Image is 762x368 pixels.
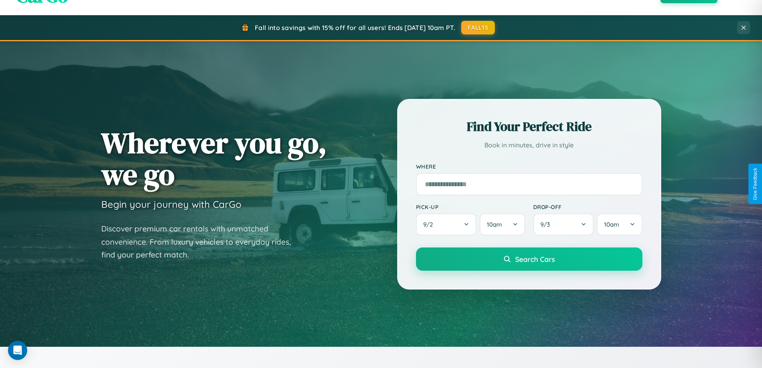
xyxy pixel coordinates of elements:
span: Fall into savings with 15% off for all users! Ends [DATE] 10am PT. [255,24,455,32]
button: 10am [480,213,525,235]
label: Drop-off [533,203,642,210]
button: 9/2 [416,213,477,235]
div: Open Intercom Messenger [8,341,27,360]
button: Search Cars [416,247,642,271]
span: 10am [487,221,502,228]
button: FALL15 [461,21,495,34]
p: Discover premium car rentals with unmatched convenience. From luxury vehicles to everyday rides, ... [101,222,301,261]
h2: Find Your Perfect Ride [416,118,642,135]
label: Pick-up [416,203,525,210]
span: 9 / 3 [540,221,554,228]
label: Where [416,163,642,170]
div: Give Feedback [752,168,758,200]
span: Search Cars [515,255,555,263]
h3: Begin your journey with CarGo [101,198,242,210]
span: 10am [604,221,619,228]
p: Book in minutes, drive in style [416,139,642,151]
button: 10am [597,213,642,235]
h1: Wherever you go, we go [101,127,327,190]
span: 9 / 2 [423,221,437,228]
button: 9/3 [533,213,594,235]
